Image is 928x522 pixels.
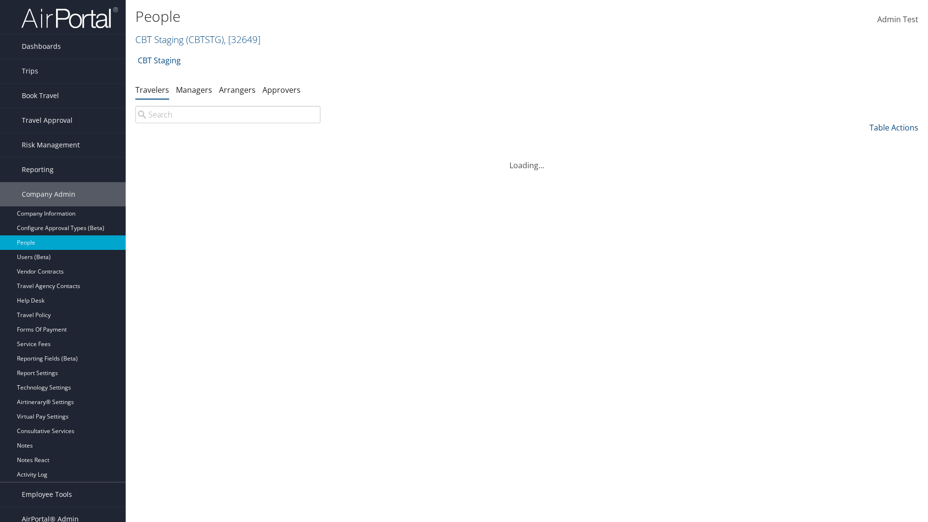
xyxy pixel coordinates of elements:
a: Table Actions [870,122,918,133]
span: Trips [22,59,38,83]
span: Admin Test [877,14,918,25]
a: Travelers [135,85,169,95]
span: ( CBTSTG ) [186,33,224,46]
span: Dashboards [22,34,61,58]
span: Travel Approval [22,108,72,132]
span: Risk Management [22,133,80,157]
span: Reporting [22,158,54,182]
span: Employee Tools [22,482,72,507]
a: Approvers [262,85,301,95]
input: Search [135,106,320,123]
h1: People [135,6,657,27]
img: airportal-logo.png [21,6,118,29]
a: CBT Staging [138,51,181,70]
span: Company Admin [22,182,75,206]
a: Arrangers [219,85,256,95]
div: Loading... [135,148,918,171]
span: , [ 32649 ] [224,33,261,46]
a: Managers [176,85,212,95]
span: Book Travel [22,84,59,108]
a: Admin Test [877,5,918,35]
a: CBT Staging [135,33,261,46]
